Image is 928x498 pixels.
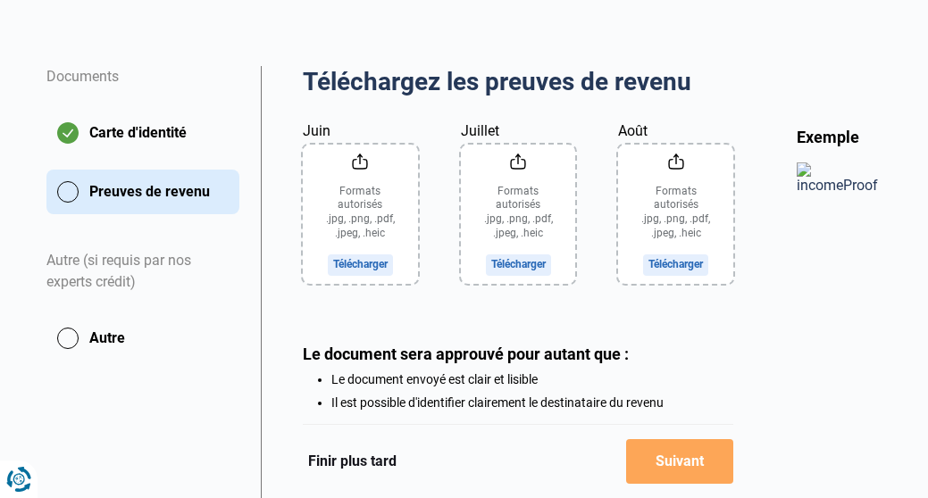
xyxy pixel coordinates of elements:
[303,120,330,142] label: Juin
[331,395,734,410] li: Il est possible d'identifier clairement le destinataire du revenu
[46,228,239,316] div: Autre (si requis par nos experts crédit)
[618,120,648,142] label: Août
[46,316,239,361] button: Autre
[303,66,734,98] h2: Téléchargez les preuves de revenu
[46,170,239,214] button: Preuves de revenu
[46,66,239,111] div: Documents
[303,344,734,363] div: Le document sera approuvé pour autant que :
[46,111,239,155] button: Carte d'identité
[626,439,734,484] button: Suivant
[303,450,402,473] button: Finir plus tard
[331,372,734,386] li: Le document envoyé est clair et lisible
[797,162,882,194] img: incomeProof
[797,127,882,147] div: Exemple
[461,120,499,142] label: Juillet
